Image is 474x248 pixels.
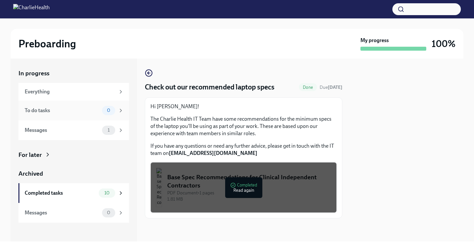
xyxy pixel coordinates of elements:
a: Messages1 [18,120,129,140]
h3: 100% [432,38,456,50]
span: 0 [103,108,114,113]
strong: [EMAIL_ADDRESS][DOMAIN_NAME] [169,150,257,156]
p: The Charlie Health IT Team have some recommendations for the minimum specs of the laptop you'll b... [150,115,337,137]
span: September 5th, 2025 09:00 [320,84,342,90]
div: Base Spec Recommendations for Clinical Independent Contractors [167,173,331,190]
span: 1 [104,128,114,133]
img: Base Spec Recommendations for Clinical Independent Contractors [156,168,162,207]
a: In progress [18,69,129,78]
span: Done [299,85,317,90]
span: 0 [103,210,114,215]
div: PDF Document • 1 pages [167,190,331,196]
p: If you have any questions or need any further advice, please get in touch with the IT team on [150,142,337,157]
strong: My progress [360,37,389,44]
a: For later [18,151,129,159]
a: To do tasks0 [18,101,129,120]
div: To do tasks [25,107,99,114]
div: Messages [25,127,99,134]
div: Completed tasks [25,189,96,197]
div: Everything [25,88,115,95]
img: CharlieHealth [13,4,50,14]
a: Completed tasks10 [18,183,129,203]
div: Messages [25,209,99,216]
a: Archived [18,169,129,178]
button: Base Spec Recommendations for Clinical Independent ContractorsPDF Document•1 pages1.81 MBComplete... [150,162,337,213]
strong: [DATE] [328,85,342,90]
span: 10 [100,190,114,195]
h4: Check out our recommended laptop specs [145,82,275,92]
h2: Preboarding [18,37,76,50]
a: Messages0 [18,203,129,223]
div: For later [18,151,42,159]
span: Due [320,85,342,90]
p: Hi [PERSON_NAME]! [150,103,337,110]
div: 1.81 MB [167,196,331,202]
a: Everything [18,83,129,101]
